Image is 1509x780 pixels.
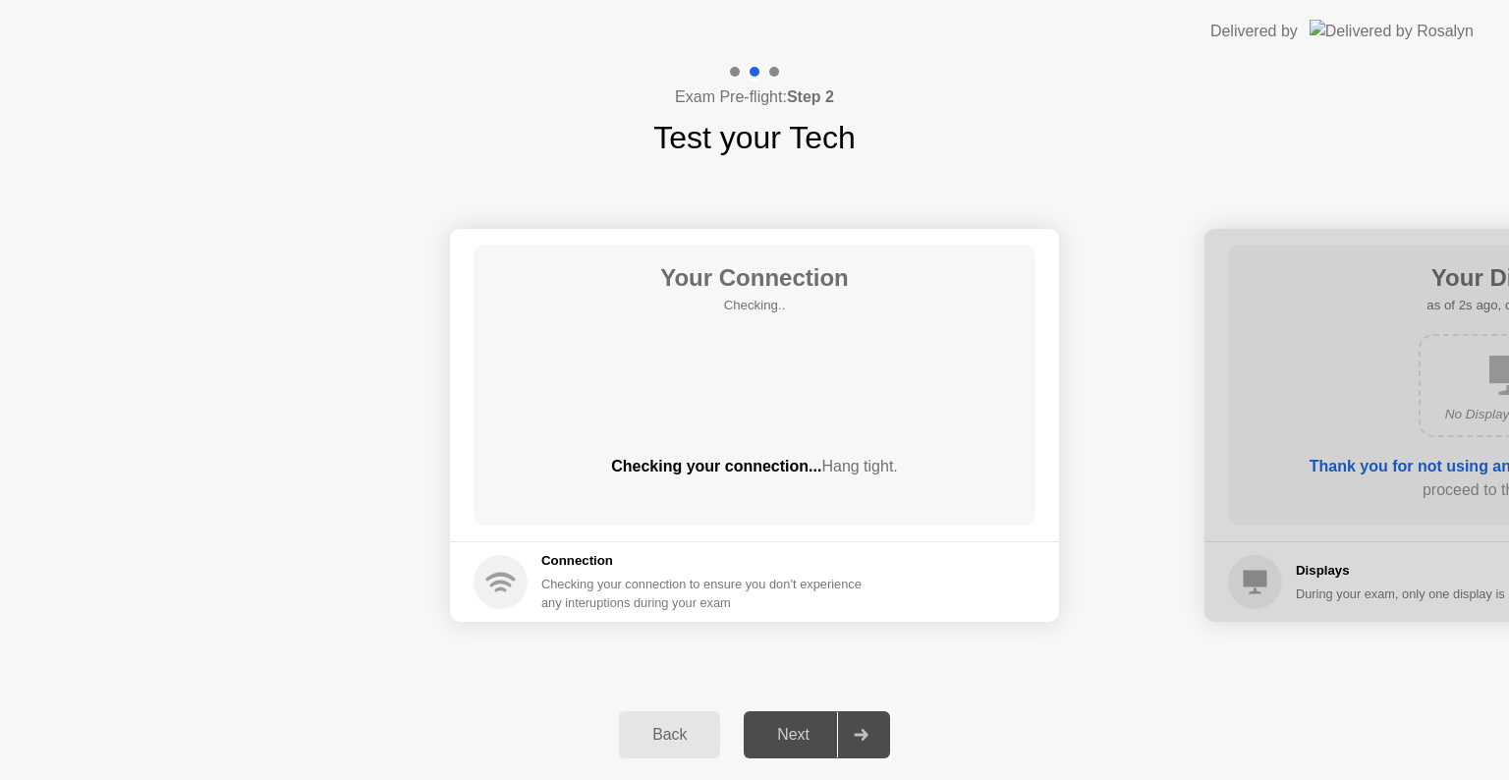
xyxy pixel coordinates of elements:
[787,88,834,105] b: Step 2
[750,726,837,744] div: Next
[625,726,714,744] div: Back
[619,711,720,758] button: Back
[1310,20,1474,42] img: Delivered by Rosalyn
[660,296,849,315] h5: Checking..
[541,575,873,612] div: Checking your connection to ensure you don’t experience any interuptions during your exam
[653,114,856,161] h1: Test your Tech
[821,458,897,474] span: Hang tight.
[1210,20,1298,43] div: Delivered by
[660,260,849,296] h1: Your Connection
[541,551,873,571] h5: Connection
[675,85,834,109] h4: Exam Pre-flight:
[474,455,1035,478] div: Checking your connection...
[744,711,890,758] button: Next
